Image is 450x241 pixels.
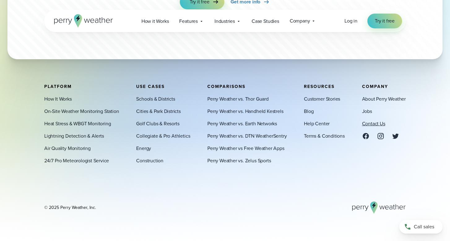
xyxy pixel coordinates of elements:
[362,120,385,127] a: Contact Us
[44,132,104,140] a: Lightning Detection & Alerts
[136,15,174,27] a: How it Works
[207,145,284,152] a: Perry Weather vs Free Weather Apps
[44,108,119,115] a: On-Site Weather Monitoring Station
[44,145,91,152] a: Air Quality Monitoring
[304,120,330,127] a: Help Center
[362,83,388,90] span: Company
[179,18,197,25] span: Features
[136,145,151,152] a: Energy
[136,132,190,140] a: Collegiate & Pro Athletics
[207,95,269,103] a: Perry Weather vs. Thor Guard
[414,223,434,231] span: Call sales
[246,15,284,27] a: Case Studies
[214,18,235,25] span: Industries
[362,108,372,115] a: Jobs
[136,108,181,115] a: Cities & Park Districts
[252,18,279,25] span: Case Studies
[136,157,163,164] a: Construction
[136,83,165,90] span: Use Cases
[399,220,443,234] a: Call sales
[136,120,179,127] a: Golf Clubs & Resorts
[207,83,245,90] span: Comparisons
[375,17,395,25] span: Try it free
[304,132,345,140] a: Terms & Conditions
[304,83,335,90] span: Resources
[207,132,287,140] a: Perry Weather vs. DTN WeatherSentry
[136,95,175,103] a: Schools & Districts
[344,17,357,24] span: Log in
[304,95,340,103] a: Customer Stories
[141,18,169,25] span: How it Works
[207,157,271,164] a: Perry Weather vs. Zelus Sports
[207,120,277,127] a: Perry Weather vs. Earth Networks
[290,17,310,25] span: Company
[44,95,72,103] a: How It Works
[362,95,406,103] a: About Perry Weather
[44,205,96,211] div: © 2025 Perry Weather, Inc.
[44,83,72,90] span: Platform
[367,14,402,28] a: Try it free
[304,108,314,115] a: Blog
[207,108,283,115] a: Perry Weather vs. Handheld Kestrels
[44,157,109,164] a: 24/7 Pro Meteorologist Service
[44,120,111,127] a: Heat Stress & WBGT Monitoring
[344,17,357,25] a: Log in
